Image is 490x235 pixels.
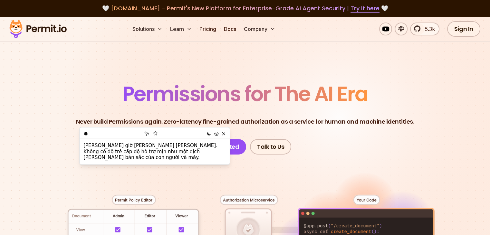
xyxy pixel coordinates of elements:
[250,139,291,155] a: Talk to Us
[76,117,414,126] p: Never build Permissions again. Zero-latency fine-grained authorization as a service for human and...
[421,25,435,33] span: 5.3k
[6,18,70,40] img: Permit logo
[15,4,475,13] div: 🤍 🤍
[351,4,380,13] a: Try it here
[221,23,239,35] a: Docs
[111,4,380,12] span: [DOMAIN_NAME] - Permit's New Platform for Enterprise-Grade AI Agent Security |
[168,23,194,35] button: Learn
[410,23,439,35] a: 5.3k
[197,23,219,35] a: Pricing
[447,21,480,37] a: Sign In
[241,23,278,35] button: Company
[130,23,165,35] button: Solutions
[122,80,368,108] span: Permissions for The AI Era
